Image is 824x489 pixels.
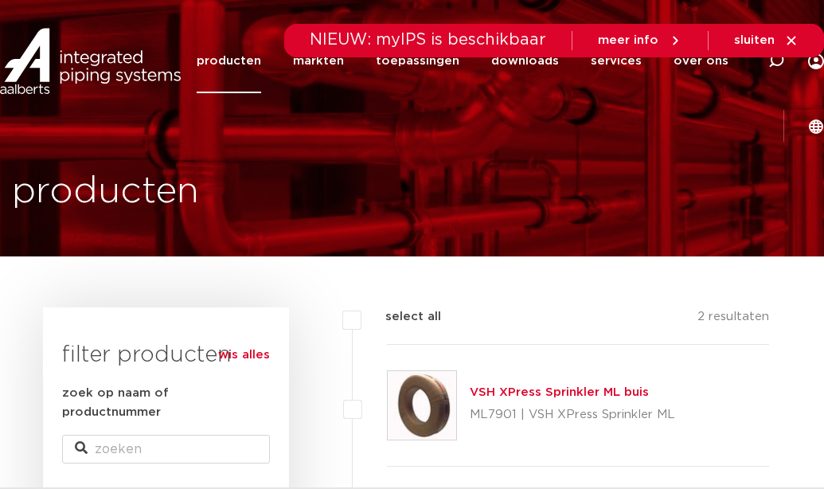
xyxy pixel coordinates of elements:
a: sluiten [734,33,799,48]
label: zoek op naam of productnummer [62,384,270,422]
span: NIEUW: myIPS is beschikbaar [310,32,546,48]
div: my IPS [808,29,824,93]
nav: Menu [197,29,728,93]
a: toepassingen [376,29,459,93]
p: 2 resultaten [697,307,769,332]
h3: filter producten [62,339,270,371]
a: producten [197,29,261,93]
p: ML7901 | VSH XPress Sprinkler ML [470,402,675,428]
a: downloads [491,29,559,93]
a: meer info [598,33,682,48]
h1: producten [12,166,199,217]
a: markten [293,29,344,93]
a: services [591,29,642,93]
span: meer info [598,34,658,46]
input: zoeken [62,435,270,464]
img: Thumbnail for VSH XPress Sprinkler ML buis [388,371,456,440]
a: over ons [674,29,728,93]
a: wis alles [218,346,270,365]
a: VSH XPress Sprinkler ML buis [470,386,649,398]
label: select all [361,307,441,327]
span: sluiten [734,34,775,46]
